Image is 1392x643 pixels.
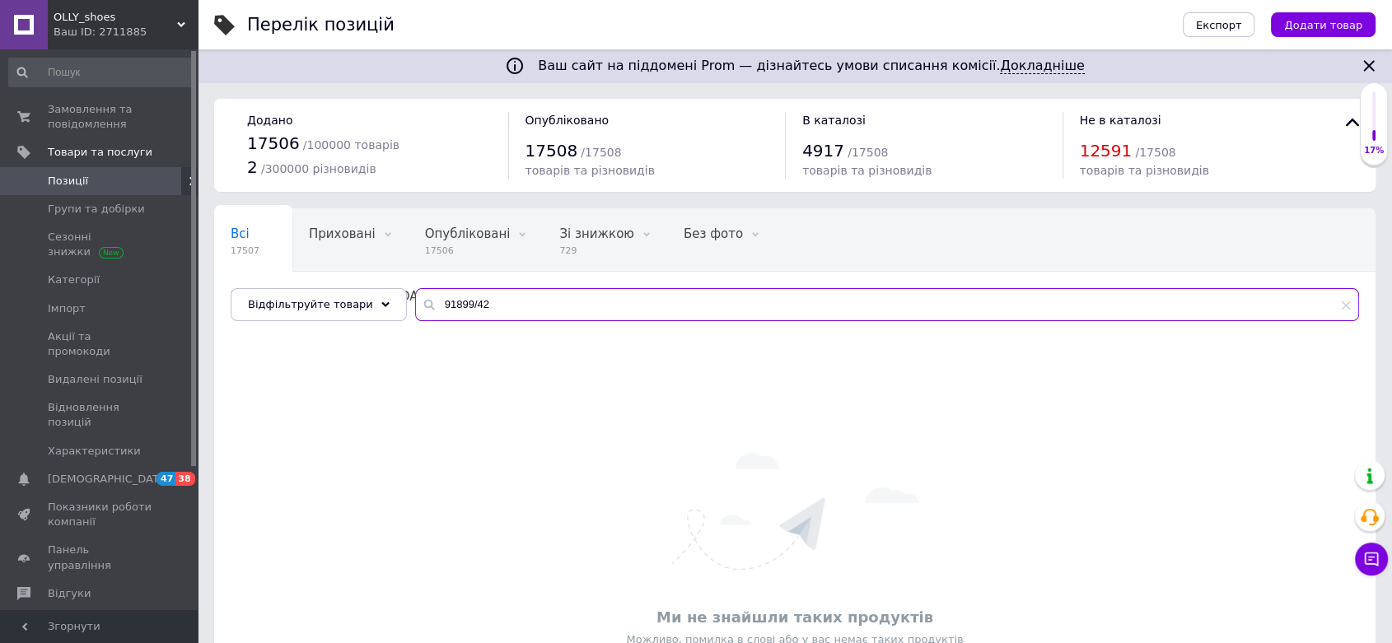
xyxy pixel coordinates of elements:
[1361,145,1387,156] div: 17%
[247,133,300,153] span: 17506
[48,500,152,529] span: Показники роботи компанії
[684,226,743,241] span: Без фото
[1355,543,1388,575] button: Чат з покупцем
[526,164,655,177] span: товарів та різновидів
[303,138,399,151] span: / 100000 товарів
[559,226,633,241] span: Зі знижкою
[231,245,259,257] span: 17507
[222,607,1367,627] div: Ми не знайшли таких продуктів
[231,226,250,241] span: Всі
[526,141,578,161] span: 17508
[802,114,866,127] span: В каталозі
[48,102,152,132] span: Замовлення та повідомлення
[415,288,1359,321] input: Пошук по назві позиції, артикулу і пошуковим запитам
[538,58,1085,74] span: Ваш сайт на піддомені Prom — дізнайтесь умови списання комісії.
[156,472,175,486] span: 47
[48,273,100,287] span: Категорії
[309,226,376,241] span: Приховані
[48,400,152,430] span: Відновлення позицій
[247,16,395,34] div: Перелік позицій
[8,58,194,87] input: Пошук
[802,141,844,161] span: 4917
[802,164,932,177] span: товарів та різновидів
[1271,12,1376,37] button: Додати товар
[1196,19,1242,31] span: Експорт
[175,472,194,486] span: 38
[1183,12,1255,37] button: Експорт
[526,114,610,127] span: Опубліковано
[1000,58,1084,74] a: Докладніше
[581,146,621,159] span: / 17508
[559,245,633,257] span: 729
[214,272,502,334] div: Босоніжки, Сандалії, Жіночі босоніжки, В наявності
[48,586,91,601] span: Відгуки
[425,226,511,241] span: Опубліковані
[261,162,376,175] span: / 300000 різновидів
[231,289,469,304] span: Босоніжки, [GEOGRAPHIC_DATA], Ж...
[1080,164,1209,177] span: товарів та різновидів
[48,301,86,316] span: Імпорт
[48,145,152,160] span: Товари та послуги
[48,174,88,189] span: Позиції
[48,444,141,459] span: Характеристики
[48,543,152,572] span: Панель управління
[248,298,373,310] span: Відфільтруйте товари
[48,372,142,387] span: Видалені позиції
[54,25,198,40] div: Ваш ID: 2711885
[1080,141,1133,161] span: 12591
[672,453,918,570] img: Нічого не знайдено
[247,114,292,127] span: Додано
[48,472,170,487] span: [DEMOGRAPHIC_DATA]
[247,157,258,177] span: 2
[48,329,152,359] span: Акції та промокоди
[1135,146,1175,159] span: / 17508
[48,230,152,259] span: Сезонні знижки
[54,10,177,25] span: OLLY_shoes
[48,202,145,217] span: Групи та добірки
[1284,19,1362,31] span: Додати товар
[1080,114,1161,127] span: Не в каталозі
[1359,56,1379,76] svg: Закрити
[848,146,888,159] span: / 17508
[425,245,511,257] span: 17506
